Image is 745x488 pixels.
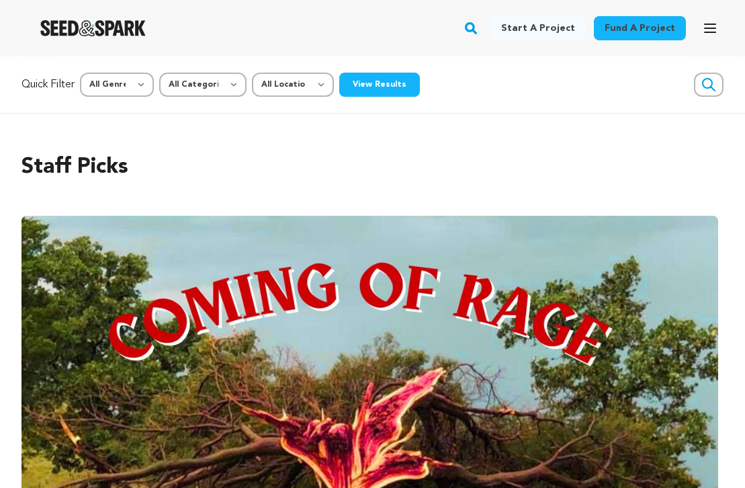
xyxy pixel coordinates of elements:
a: Fund a project [594,16,686,40]
button: View Results [339,73,420,97]
a: Start a project [490,16,586,40]
img: Seed&Spark Logo Dark Mode [40,20,146,36]
h2: Staff Picks [21,151,724,184]
p: Quick Filter [21,77,75,93]
a: Seed&Spark Homepage [40,20,146,36]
